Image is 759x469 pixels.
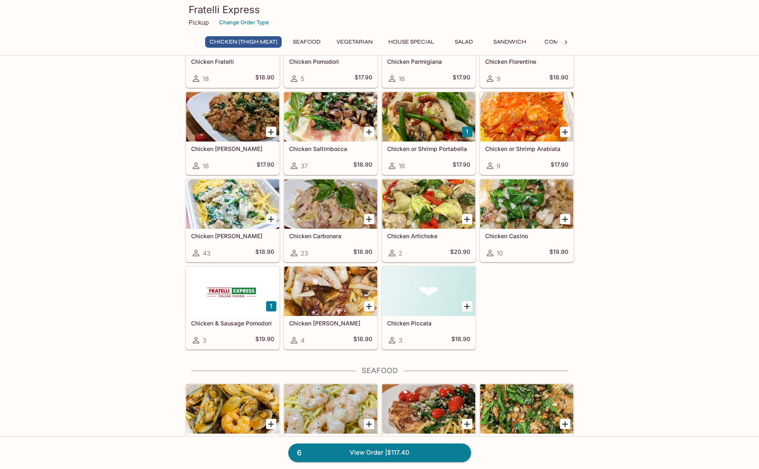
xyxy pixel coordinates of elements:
div: Seafood Combo [186,384,279,434]
button: Add Chicken or Shrimp Portabella [462,127,472,137]
a: Chicken Artichoke2$20.90 [382,179,476,262]
h5: Chicken & Sausage Pomodori [191,320,274,327]
button: Add Chicken Carbonara [364,214,374,224]
a: Chicken [PERSON_NAME]43$18.90 [186,179,280,262]
div: Chicken Artichoke [382,179,475,229]
a: Chicken Saltimbocca37$18.90 [284,92,378,175]
div: Shrimp Scampi [284,384,377,434]
button: Seafood [288,36,325,48]
h5: $20.90 [450,248,470,258]
span: 6 [292,447,306,459]
div: Fish Alla Capri [382,384,475,434]
a: Chicken Casino10$19.90 [480,179,574,262]
h5: $18.90 [451,335,470,345]
button: Add Chicken Bruno [364,301,374,311]
span: 16 [203,162,209,170]
h5: $18.90 [255,74,274,84]
h5: $19.90 [255,335,274,345]
a: Shrimp Scampi18$19.90 [284,384,378,467]
button: Add Fish Basilio [560,419,570,429]
button: Add Chicken or Shrimp Arabiata [560,127,570,137]
button: Change Order Type [215,16,273,29]
span: 43 [203,249,210,257]
h5: Chicken or Shrimp Portabella [387,145,470,152]
div: Fish Basilio [480,384,573,434]
a: Chicken Carbonara23$18.90 [284,179,378,262]
h5: Chicken Artichoke [387,232,470,239]
div: Chicken Basilio [186,92,279,142]
button: Add Chicken Artichoke [462,214,472,224]
div: Chicken or Shrimp Portabella [382,92,475,142]
span: 23 [301,249,308,257]
button: Add Seafood Combo [266,419,276,429]
a: Chicken [PERSON_NAME]16$17.90 [186,92,280,175]
h5: $18.90 [353,335,372,345]
div: Chicken Alfredo [186,179,279,229]
button: Add Chicken Saltimbocca [364,127,374,137]
span: 16 [399,162,405,170]
a: Chicken or Shrimp Portabella16$17.90 [382,92,476,175]
span: 16 [399,75,405,83]
h5: Chicken Casino [485,232,568,239]
button: Salad [445,36,482,48]
h5: Chicken Fratelli [191,58,274,65]
h5: $19.90 [549,248,568,258]
h3: Fratelli Express [189,3,571,16]
div: Chicken Casino [480,179,573,229]
div: Chicken Saltimbocca [284,92,377,142]
div: Chicken Piccata [382,267,475,316]
a: Fish Alla Capri8$24.90 [382,384,476,467]
button: Add Chicken Basilio [266,127,276,137]
div: Chicken or Shrimp Arabiata [480,92,573,142]
button: Chicken (Thigh Meat) [205,36,282,48]
button: Combo [537,36,575,48]
span: 3 [399,337,402,344]
span: 2 [399,249,402,257]
h5: Chicken Florentine [485,58,568,65]
button: Add Chicken Casino [560,214,570,224]
h5: Chicken [PERSON_NAME] [191,232,274,239]
h5: $18.90 [353,161,372,171]
h5: Chicken [PERSON_NAME] [289,320,372,327]
span: 10 [497,249,503,257]
h5: $17.90 [257,161,274,171]
span: 18 [203,75,209,83]
h5: Chicken [PERSON_NAME] [191,145,274,152]
div: Chicken & Sausage Pomodori [186,267,279,316]
button: Add Chicken Piccata [462,301,472,311]
h5: Chicken Pomodori [289,58,372,65]
h5: $17.90 [551,161,568,171]
a: Chicken or Shrimp Arabiata9$17.90 [480,92,574,175]
a: 6View Order |$117.40 [288,443,471,462]
h5: $18.90 [353,248,372,258]
h5: $18.90 [255,248,274,258]
h5: Chicken Carbonara [289,232,372,239]
a: Chicken [PERSON_NAME]4$18.90 [284,266,378,349]
button: Add Chicken & Sausage Pomodori [266,301,276,311]
p: Pickup [189,19,209,26]
h5: Chicken Piccata [387,320,470,327]
a: Seafood Combo10$23.90 [186,384,280,467]
span: 3 [203,337,206,344]
button: Add Shrimp Scampi [364,419,374,429]
span: 9 [497,75,500,83]
span: 9 [497,162,500,170]
button: Vegetarian [332,36,377,48]
span: 5 [301,75,304,83]
h5: Chicken Parmigiana [387,58,470,65]
span: 37 [301,162,308,170]
div: Chicken Bruno [284,267,377,316]
h4: Seafood [185,366,574,375]
button: Add Fish Alla Capri [462,419,472,429]
button: House Special [384,36,439,48]
a: Chicken & Sausage Pomodori3$19.90 [186,266,280,349]
a: Chicken Piccata3$18.90 [382,266,476,349]
h5: Chicken or Shrimp Arabiata [485,145,568,152]
h5: $17.90 [453,74,470,84]
button: Sandwich [489,36,531,48]
h5: $17.90 [453,161,470,171]
button: Add Chicken Alfredo [266,214,276,224]
h5: Chicken Saltimbocca [289,145,372,152]
h5: $18.90 [549,74,568,84]
span: 4 [301,337,305,344]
